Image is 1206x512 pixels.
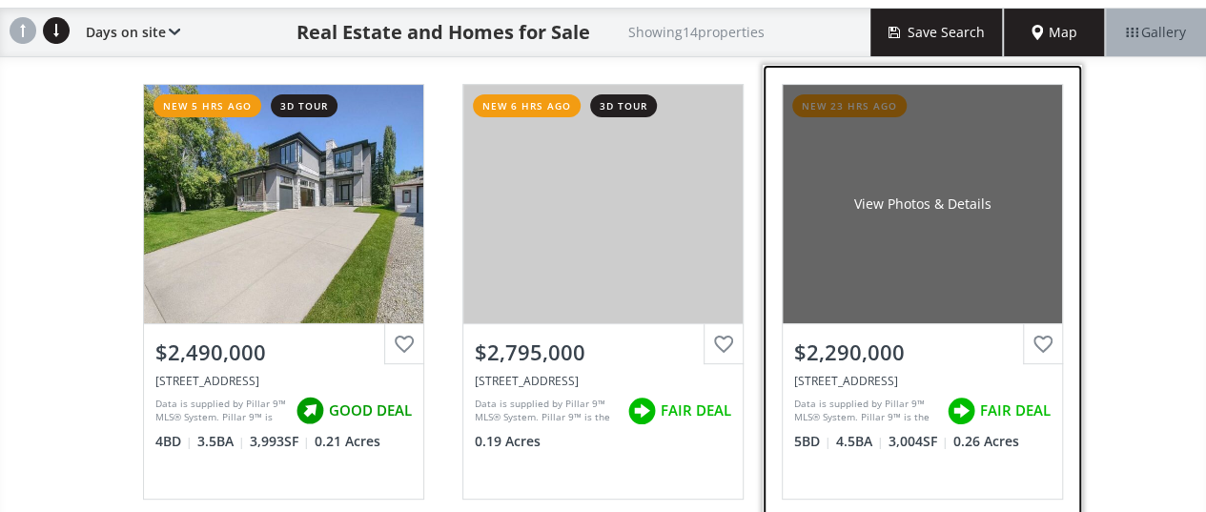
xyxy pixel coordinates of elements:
[475,373,731,389] div: 1435 9 Avenue SE, Calgary, AB T2G 0T4
[315,432,380,451] span: 0.21 Acres
[794,397,937,425] div: Data is supplied by Pillar 9™ MLS® System. Pillar 9™ is the owner of the copyright in its MLS® Sy...
[155,338,412,367] div: $2,490,000
[296,19,590,46] h1: Real Estate and Homes for Sale
[980,400,1051,420] span: FAIR DEAL
[291,392,329,430] img: rating icon
[475,338,731,367] div: $2,795,000
[1105,9,1206,56] div: Gallery
[628,25,765,39] h2: Showing 14 properties
[155,432,193,451] span: 4 BD
[853,195,991,214] div: View Photos & Details
[1004,9,1105,56] div: Map
[475,432,541,451] span: 0.19 Acres
[794,373,1051,389] div: 12900 Canso Place SW, Calgary, AB T2W 3A8
[836,432,884,451] span: 4.5 BA
[889,432,949,451] span: 3,004 SF
[155,373,412,389] div: 5944 Bow Crescent NW, Calgary, AB T3B 2B9
[197,432,245,451] span: 3.5 BA
[1032,23,1077,42] span: Map
[794,338,1051,367] div: $2,290,000
[76,9,180,56] div: Days on site
[661,400,731,420] span: FAIR DEAL
[953,432,1019,451] span: 0.26 Acres
[250,432,310,451] span: 3,993 SF
[155,397,286,425] div: Data is supplied by Pillar 9™ MLS® System. Pillar 9™ is the owner of the copyright in its MLS® Sy...
[942,392,980,430] img: rating icon
[794,432,831,451] span: 5 BD
[329,400,412,420] span: GOOD DEAL
[1126,23,1186,42] span: Gallery
[623,392,661,430] img: rating icon
[475,397,618,425] div: Data is supplied by Pillar 9™ MLS® System. Pillar 9™ is the owner of the copyright in its MLS® Sy...
[870,9,1004,56] button: Save Search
